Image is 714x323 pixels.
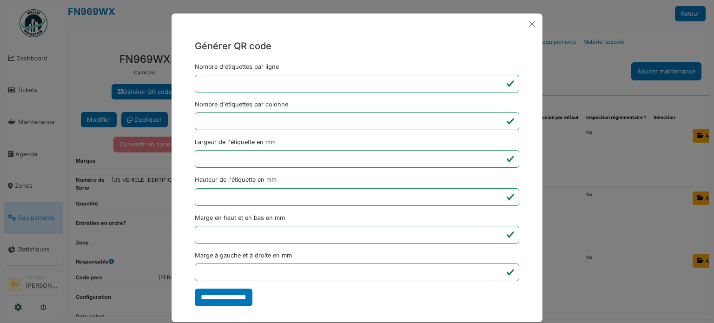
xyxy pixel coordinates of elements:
button: Close [525,17,539,31]
label: Hauteur de l'étiquette en mm [195,175,277,184]
label: Nombre d'étiquettes par ligne [195,62,279,71]
label: Nombre d'étiquettes par colonne [195,100,288,109]
h5: Générer QR code [195,39,519,53]
label: Marge à gauche et à droite en mm [195,251,292,260]
label: Largeur de l'étiquette en mm [195,138,276,146]
label: Marge en haut et en bas en mm [195,213,285,222]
